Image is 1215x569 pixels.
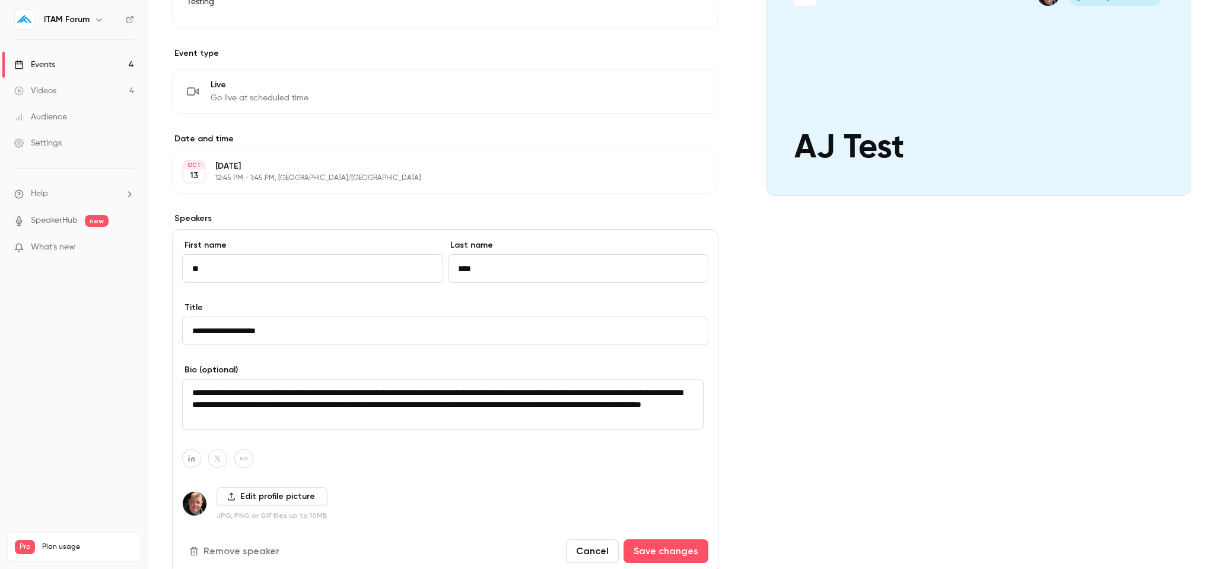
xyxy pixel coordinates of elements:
button: Save changes [624,539,708,563]
a: SpeakerHub [31,214,78,227]
span: Plan usage [42,542,133,552]
span: new [85,215,109,227]
h6: ITAM Forum [44,14,90,26]
label: Title [182,302,708,314]
span: Live [211,79,308,91]
img: AJ Witt [183,492,206,516]
span: Help [31,188,48,200]
label: Last name [448,239,709,251]
p: 12:45 PM - 1:45 PM, [GEOGRAPHIC_DATA]/[GEOGRAPHIC_DATA] [215,173,656,183]
span: What's new [31,241,75,254]
label: First name [182,239,443,251]
p: [DATE] [215,160,656,172]
label: Date and time [172,133,718,145]
p: Event type [172,48,718,59]
p: 13 [190,170,198,182]
p: JPG, PNG or GIF files up to 10MB [217,511,327,520]
label: Edit profile picture [217,487,327,506]
div: Audience [14,111,67,123]
div: Settings [14,137,62,149]
button: Cancel [566,539,619,563]
label: Speakers [172,213,718,225]
div: Videos [14,85,56,97]
li: help-dropdown-opener [14,188,134,200]
span: Pro [15,540,35,554]
span: Go live at scheduled time [211,92,308,104]
label: Bio (optional) [182,364,708,376]
button: Remove speaker [182,539,289,563]
img: ITAM Forum [15,10,34,29]
div: Events [14,59,55,71]
div: OCT [183,161,205,169]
